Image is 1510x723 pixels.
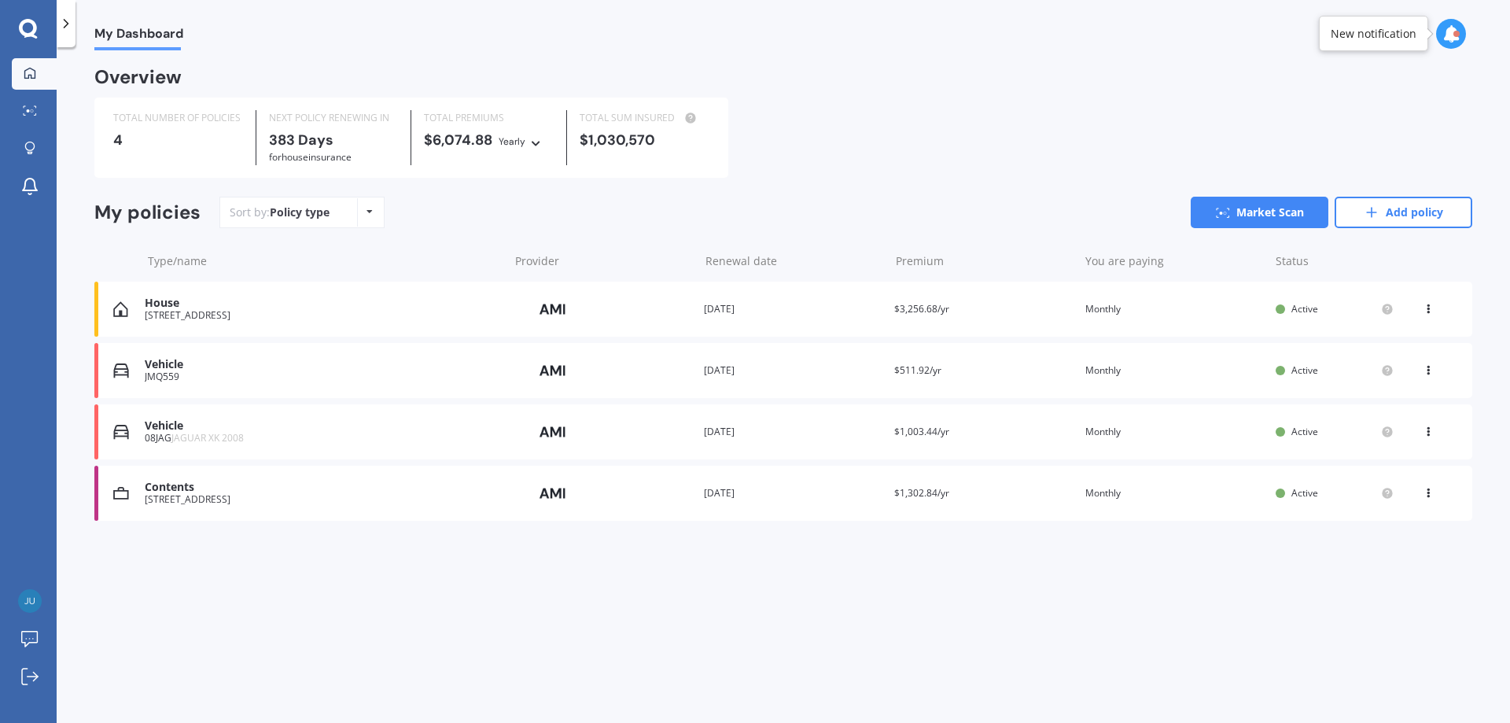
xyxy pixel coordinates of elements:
div: Provider [515,253,693,269]
div: TOTAL SUM INSURED [580,110,709,126]
div: NEXT POLICY RENEWING IN [269,110,399,126]
div: Type/name [148,253,503,269]
span: $1,302.84/yr [894,486,949,500]
div: JMQ559 [145,371,501,382]
img: AMI [514,294,592,324]
img: House [113,301,128,317]
img: Contents [113,485,129,501]
div: My policies [94,201,201,224]
span: $1,003.44/yr [894,425,949,438]
img: AMI [514,356,592,385]
div: Monthly [1085,363,1263,378]
div: [DATE] [704,301,882,317]
div: 4 [113,132,243,148]
a: Market Scan [1191,197,1328,228]
div: Monthly [1085,424,1263,440]
div: Status [1276,253,1394,269]
div: [DATE] [704,424,882,440]
span: $3,256.68/yr [894,302,949,315]
b: 383 Days [269,131,333,149]
span: Active [1291,363,1318,377]
div: New notification [1331,26,1416,42]
div: [STREET_ADDRESS] [145,494,501,505]
div: Vehicle [145,419,501,433]
span: $511.92/yr [894,363,941,377]
div: [STREET_ADDRESS] [145,310,501,321]
span: Active [1291,486,1318,500]
div: Monthly [1085,301,1263,317]
div: 08JAG [145,433,501,444]
div: $6,074.88 [424,132,554,149]
img: Vehicle [113,363,129,378]
div: Contents [145,481,501,494]
div: Monthly [1085,485,1263,501]
div: Vehicle [145,358,501,371]
div: House [145,297,501,310]
span: JAGUAR XK 2008 [171,431,244,444]
a: Add policy [1335,197,1472,228]
div: Yearly [499,134,525,149]
img: AMI [514,478,592,508]
div: TOTAL PREMIUMS [424,110,554,126]
span: for House insurance [269,150,352,164]
div: Overview [94,69,182,85]
div: Premium [896,253,1074,269]
img: Vehicle [113,424,129,440]
div: $1,030,570 [580,132,709,148]
span: My Dashboard [94,26,183,47]
div: [DATE] [704,485,882,501]
img: 52bb8a64fcb6127f5bad99fa2496d4a6 [18,589,42,613]
div: Policy type [270,205,330,220]
div: Renewal date [705,253,883,269]
div: TOTAL NUMBER OF POLICIES [113,110,243,126]
div: Sort by: [230,205,330,220]
span: Active [1291,425,1318,438]
img: AMI [514,417,592,447]
div: You are paying [1085,253,1263,269]
span: Active [1291,302,1318,315]
div: [DATE] [704,363,882,378]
